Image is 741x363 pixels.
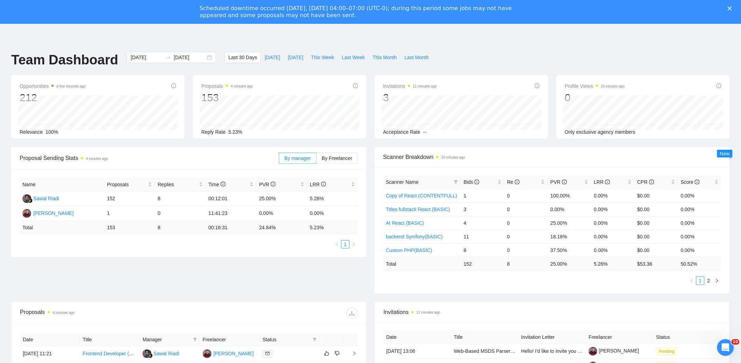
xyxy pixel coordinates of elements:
[155,221,206,235] td: 8
[454,180,458,184] span: filter
[635,257,678,271] td: $ 53.36
[504,202,548,216] td: 0
[690,279,694,283] span: left
[46,129,58,135] span: 100%
[155,178,206,191] th: Replies
[307,52,338,63] button: This Week
[678,243,721,257] td: 0.00%
[713,277,721,285] button: right
[20,91,86,104] div: 212
[56,84,85,88] time: a few seconds ago
[373,54,397,61] span: This Month
[678,257,721,271] td: 50.52 %
[635,243,678,257] td: $0.00
[261,52,284,63] button: [DATE]
[591,230,635,243] td: 0.00%
[224,52,261,63] button: Last 30 Days
[349,240,358,249] button: right
[461,257,504,271] td: 152
[20,333,80,347] th: Date
[341,240,349,248] a: 1
[313,337,317,342] span: filter
[22,195,59,201] a: SRSawal Riadi
[475,180,479,184] span: info-circle
[589,347,597,356] img: c1Solt7VbwHmdfN9daG-llb3HtbK8lHyvFES2IJpurApVoU8T7FGrScjE2ec-Wjl2v
[461,243,504,257] td: 8
[705,277,713,285] li: 2
[461,230,504,243] td: 11
[33,195,59,202] div: Sawal Riadi
[386,220,424,226] a: AI React (BASIC)
[333,349,341,358] button: dislike
[200,333,260,347] th: Freelancer
[535,83,540,88] span: info-circle
[386,207,450,212] a: Titles fullstack React (BASIC)
[33,209,74,217] div: [PERSON_NAME]
[333,240,341,249] li: Previous Page
[265,351,270,356] span: mail
[681,179,700,185] span: Score
[22,209,31,218] img: KP
[401,52,432,63] button: Last Month
[565,91,625,104] div: 0
[695,180,700,184] span: info-circle
[591,202,635,216] td: 0.00%
[256,191,307,206] td: 25.00%
[214,350,254,357] div: [PERSON_NAME]
[193,337,197,342] span: filter
[259,182,276,187] span: PVR
[383,308,721,316] span: Invitations
[591,189,635,202] td: 0.00%
[507,179,520,185] span: Re
[715,279,719,283] span: right
[155,206,206,221] td: 0
[649,180,654,184] span: info-circle
[504,216,548,230] td: 0
[228,54,257,61] span: Last 30 Days
[635,216,678,230] td: $0.00
[404,54,429,61] span: Last Month
[386,234,443,239] a: backend Symfony(BASIC)
[80,347,140,361] td: Frontend Developer (React) Responsive Web App
[338,52,369,63] button: Last Week
[86,157,108,161] time: 4 minutes ago
[311,334,318,345] span: filter
[165,55,171,60] span: swap-right
[423,129,427,135] span: --
[148,353,153,358] img: gigradar-bm.png
[713,277,721,285] li: Next Page
[322,155,352,161] span: By Freelancer
[461,202,504,216] td: 3
[20,178,104,191] th: Name
[678,230,721,243] td: 0.00%
[548,230,591,243] td: 18.18%
[265,54,280,61] span: [DATE]
[171,83,176,88] span: info-circle
[321,182,326,187] span: info-circle
[383,344,451,359] td: [DATE] 13:06
[284,155,311,161] span: By manager
[451,344,519,359] td: Web-Based MSDS Parser Development
[386,247,432,253] a: Custom PHP(BASIC)
[200,5,530,19] div: Scheduled downtime occurred [DATE], [DATE] 04:00–07:00 (UTC-0); during this period some jobs may ...
[548,243,591,257] td: 37.50%
[231,84,253,88] time: 4 minutes ago
[656,348,680,354] a: Pending
[342,54,365,61] span: Last Week
[697,277,704,285] a: 1
[383,91,437,104] div: 3
[688,277,696,285] button: left
[323,349,331,358] button: like
[271,182,276,187] span: info-circle
[441,155,465,159] time: 10 minutes ago
[591,257,635,271] td: 5.26 %
[653,330,721,344] th: Status
[165,55,171,60] span: to
[307,221,358,235] td: 5.23 %
[383,153,721,161] span: Scanner Breakdown
[143,350,179,356] a: SRSawal Riadi
[28,198,33,203] img: gigradar-bm.png
[143,336,190,343] span: Manager
[504,257,548,271] td: 8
